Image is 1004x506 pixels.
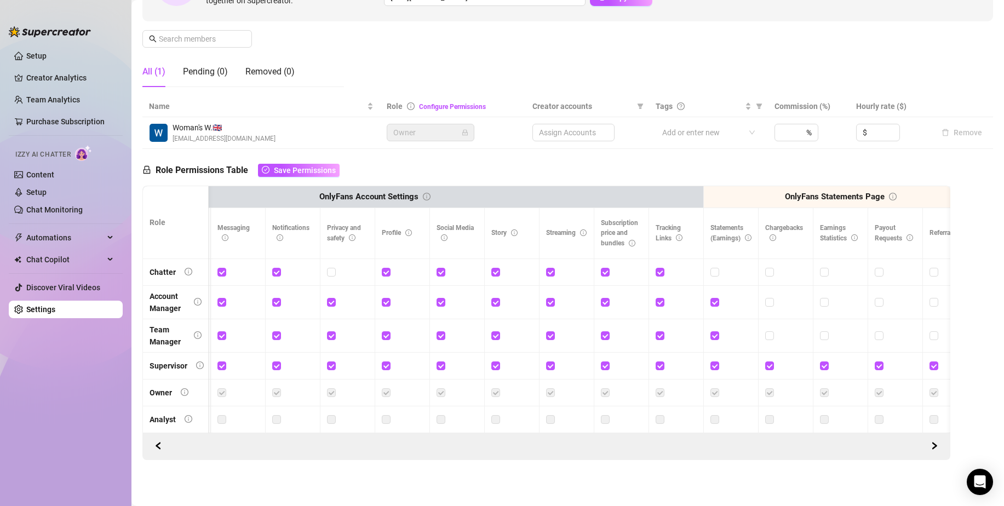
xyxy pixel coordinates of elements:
[14,233,23,242] span: thunderbolt
[26,283,100,292] a: Discover Viral Videos
[770,234,776,241] span: info-circle
[601,219,638,248] span: Subscription price and bundles
[26,69,114,87] a: Creator Analytics
[820,224,858,242] span: Earnings Statistics
[150,360,187,372] div: Supervisor
[277,234,283,241] span: info-circle
[196,361,204,369] span: info-circle
[656,224,682,242] span: Tracking Links
[629,240,635,246] span: info-circle
[258,164,340,177] button: Save Permissions
[143,186,209,259] th: Role
[437,224,474,242] span: Social Media
[142,65,165,78] div: All (1)
[546,229,587,237] span: Streaming
[150,324,185,348] div: Team Manager
[850,96,931,117] th: Hourly rate ($)
[194,298,202,306] span: info-circle
[462,129,468,136] span: lock
[511,229,518,236] span: info-circle
[889,193,897,200] span: info-circle
[272,224,309,242] span: Notifications
[491,229,518,237] span: Story
[26,113,114,130] a: Purchase Subscription
[765,224,803,242] span: Chargebacks
[419,103,486,111] a: Configure Permissions
[26,95,80,104] a: Team Analytics
[382,229,412,237] span: Profile
[635,98,646,114] span: filter
[245,65,295,78] div: Removed (0)
[150,124,168,142] img: Woman's World
[183,65,228,78] div: Pending (0)
[405,229,412,236] span: info-circle
[142,96,380,117] th: Name
[851,234,858,241] span: info-circle
[319,192,418,202] strong: OnlyFans Account Settings
[142,164,340,177] h5: Role Permissions Table
[710,224,751,242] span: Statements (Earnings)
[15,150,71,160] span: Izzy AI Chatter
[875,224,913,242] span: Payout Requests
[26,51,47,60] a: Setup
[656,100,673,112] span: Tags
[532,100,633,112] span: Creator accounts
[185,415,192,423] span: info-circle
[393,124,468,141] span: Owner
[26,251,104,268] span: Chat Copilot
[349,234,355,241] span: info-circle
[194,331,202,339] span: info-circle
[967,469,993,495] div: Open Intercom Messenger
[75,145,92,161] img: AI Chatter
[26,205,83,214] a: Chat Monitoring
[637,103,644,110] span: filter
[9,26,91,37] img: logo-BBDzfeDw.svg
[756,103,762,110] span: filter
[26,170,54,179] a: Content
[150,387,172,399] div: Owner
[149,35,157,43] span: search
[185,268,192,275] span: info-circle
[14,256,21,263] img: Chat Copilot
[150,413,176,426] div: Analyst
[580,229,587,236] span: info-circle
[26,188,47,197] a: Setup
[785,192,885,202] strong: OnlyFans Statements Page
[745,234,751,241] span: info-circle
[262,166,269,174] span: check-circle
[222,234,228,241] span: info-circle
[768,96,849,117] th: Commission (%)
[407,102,415,110] span: info-circle
[149,100,365,112] span: Name
[150,266,176,278] div: Chatter
[931,442,938,450] span: right
[173,122,276,134] span: Woman's W. 🇬🇧
[173,134,276,144] span: [EMAIL_ADDRESS][DOMAIN_NAME]
[937,126,986,139] button: Remove
[754,98,765,114] span: filter
[217,224,250,242] span: Messaging
[154,442,162,450] span: left
[159,33,237,45] input: Search members
[423,193,431,200] span: info-circle
[907,234,913,241] span: info-circle
[327,224,361,242] span: Privacy and safety
[150,290,185,314] div: Account Manager
[26,229,104,246] span: Automations
[181,388,188,396] span: info-circle
[26,305,55,314] a: Settings
[150,438,167,455] button: Scroll Forward
[677,102,685,110] span: question-circle
[930,229,966,237] span: Referrals
[441,234,448,241] span: info-circle
[142,165,151,174] span: lock
[926,438,943,455] button: Scroll Backward
[274,166,336,175] span: Save Permissions
[387,102,403,111] span: Role
[676,234,682,241] span: info-circle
